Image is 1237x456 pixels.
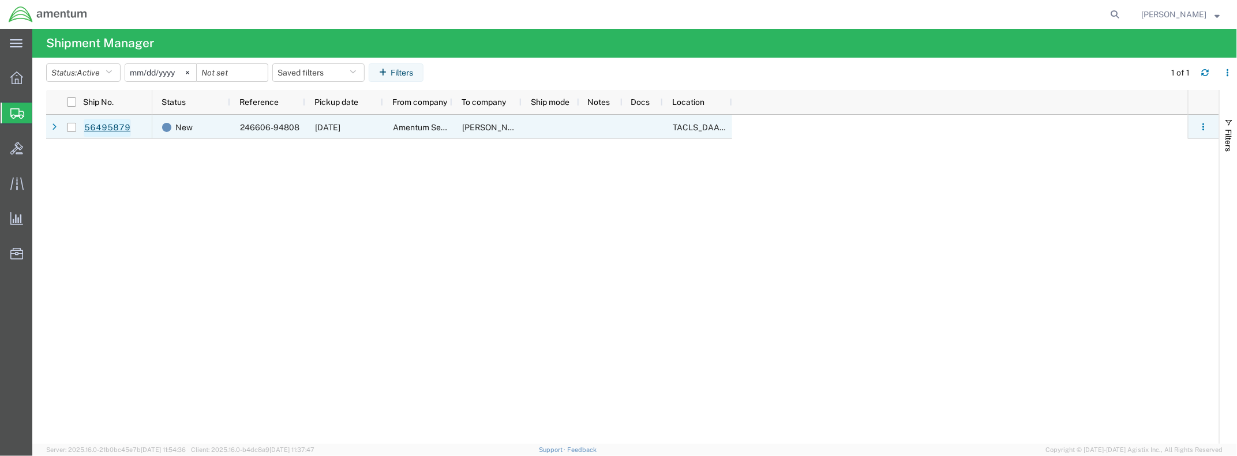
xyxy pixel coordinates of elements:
span: Client: 2025.16.0-b4dc8a9 [191,446,314,453]
span: Active [77,68,100,77]
span: New [175,115,193,140]
a: Support [539,446,568,453]
span: Copyright © [DATE]-[DATE] Agistix Inc., All Rights Reserved [1045,445,1223,455]
span: From company [392,97,447,107]
span: Docs [631,97,650,107]
button: Filters [369,63,423,82]
img: logo [8,6,88,23]
span: Pickup date [314,97,358,107]
span: Reference [239,97,279,107]
span: Amentum Services, Inc [393,123,478,132]
span: [DATE] 11:54:36 [141,446,186,453]
span: James Lewis [1141,8,1207,21]
button: [PERSON_NAME] [1141,7,1221,21]
span: [DATE] 11:37:47 [269,446,314,453]
span: 08/14/2025 [315,123,340,132]
span: Filters [1224,129,1234,152]
a: 56495879 [84,119,131,137]
span: Location [672,97,704,107]
span: Status [162,97,186,107]
a: Feedback [567,446,597,453]
input: Not set [197,64,268,81]
span: To company [462,97,506,107]
input: Not set [125,64,196,81]
span: TACLS_DAA-District of Columbia ANG [673,123,786,132]
span: Server: 2025.16.0-21b0bc45e7b [46,446,186,453]
span: Ship mode [531,97,569,107]
div: 1 of 1 [1172,67,1192,79]
span: 246606-94808 [240,123,299,132]
span: Ship No. [83,97,114,107]
span: PRATT & WHITNEY ENGINE SERVICES INC [462,123,693,132]
h4: Shipment Manager [46,29,154,58]
button: Saved filters [272,63,365,82]
span: Notes [587,97,610,107]
button: Status:Active [46,63,121,82]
